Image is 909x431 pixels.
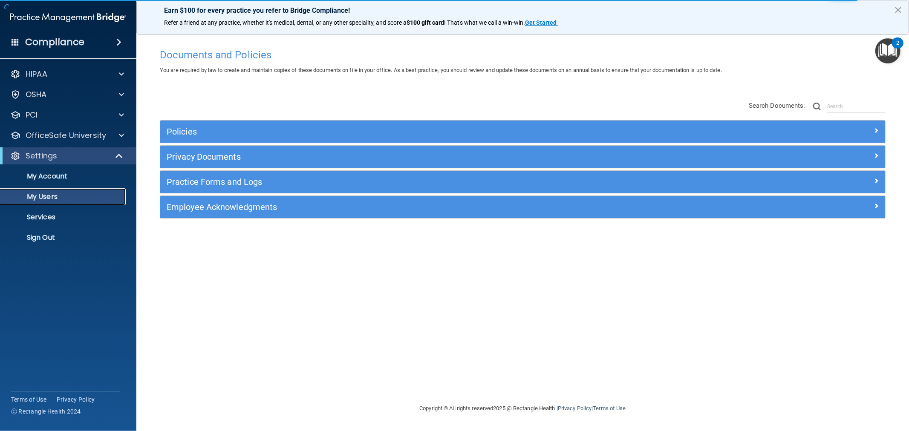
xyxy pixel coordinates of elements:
a: Terms of Use [593,405,626,411]
h4: Documents and Policies [160,49,886,60]
a: Settings [10,151,124,161]
strong: Get Started [525,19,557,26]
a: Get Started [525,19,558,26]
button: Close [894,3,902,17]
strong: $100 gift card [407,19,444,26]
input: Search [827,100,886,113]
p: Services [6,213,122,221]
h4: Compliance [25,36,84,48]
h5: Policies [167,127,698,136]
p: Earn $100 for every practice you refer to Bridge Compliance! [164,6,881,14]
span: Refer a friend at any practice, whether it's medical, dental, or any other speciality, and score a [164,19,407,26]
div: Copyright © All rights reserved 2025 @ Rectangle Health | | [367,395,678,422]
div: 2 [896,43,899,54]
p: OfficeSafe University [26,130,106,141]
a: OSHA [10,89,124,100]
p: Sign Out [6,233,122,242]
h5: Employee Acknowledgments [167,202,698,212]
a: HIPAA [10,69,124,79]
span: Search Documents: [749,102,805,109]
span: Ⓒ Rectangle Health 2024 [11,407,81,416]
a: PCI [10,110,124,120]
a: Privacy Documents [167,150,879,164]
span: You are required by law to create and maintain copies of these documents on file in your office. ... [160,67,722,73]
p: Settings [26,151,57,161]
span: ! That's what we call a win-win. [444,19,525,26]
p: PCI [26,110,38,120]
a: Employee Acknowledgments [167,200,879,214]
h5: Practice Forms and Logs [167,177,698,187]
img: ic-search.3b580494.png [813,103,821,110]
p: OSHA [26,89,47,100]
a: OfficeSafe University [10,130,124,141]
a: Policies [167,125,879,138]
p: My Users [6,193,122,201]
h5: Privacy Documents [167,152,698,161]
a: Terms of Use [11,395,46,404]
a: Privacy Policy [57,395,95,404]
img: PMB logo [10,9,126,26]
button: Open Resource Center, 2 new notifications [875,38,900,63]
a: Practice Forms and Logs [167,175,879,189]
p: HIPAA [26,69,47,79]
a: Privacy Policy [558,405,592,411]
p: My Account [6,172,122,181]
